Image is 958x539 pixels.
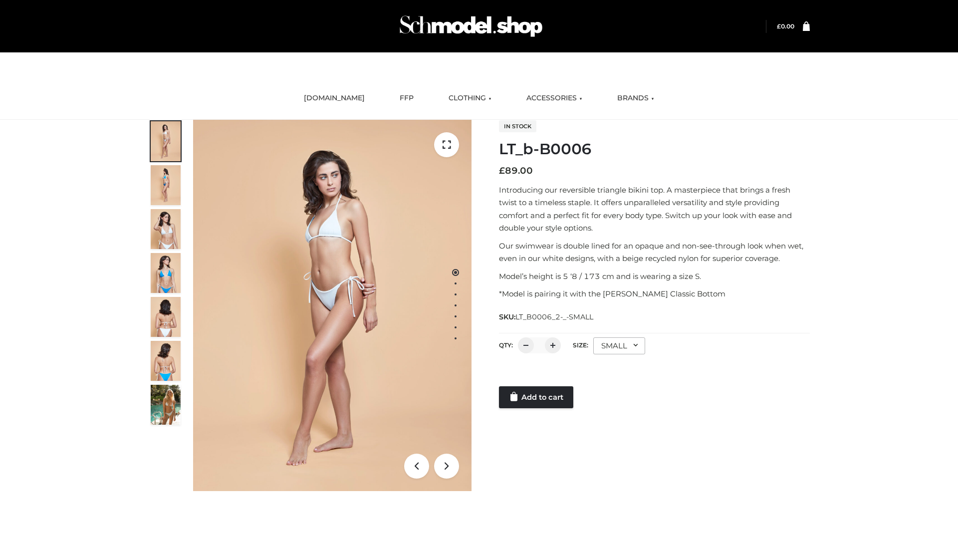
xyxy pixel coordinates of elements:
[499,165,533,176] bdi: 89.00
[151,165,181,205] img: ArielClassicBikiniTop_CloudNine_AzureSky_OW114ECO_2-scaled.jpg
[519,87,590,109] a: ACCESSORIES
[296,87,372,109] a: [DOMAIN_NAME]
[441,87,499,109] a: CLOTHING
[499,341,513,349] label: QTY:
[151,209,181,249] img: ArielClassicBikiniTop_CloudNine_AzureSky_OW114ECO_3-scaled.jpg
[499,140,810,158] h1: LT_b-B0006
[151,341,181,381] img: ArielClassicBikiniTop_CloudNine_AzureSky_OW114ECO_8-scaled.jpg
[396,6,546,46] img: Schmodel Admin 964
[499,270,810,283] p: Model’s height is 5 ‘8 / 173 cm and is wearing a size S.
[151,385,181,425] img: Arieltop_CloudNine_AzureSky2.jpg
[499,287,810,300] p: *Model is pairing it with the [PERSON_NAME] Classic Bottom
[777,22,794,30] bdi: 0.00
[499,240,810,265] p: Our swimwear is double lined for an opaque and non-see-through look when wet, even in our white d...
[151,253,181,293] img: ArielClassicBikiniTop_CloudNine_AzureSky_OW114ECO_4-scaled.jpg
[499,120,536,132] span: In stock
[610,87,662,109] a: BRANDS
[392,87,421,109] a: FFP
[499,184,810,235] p: Introducing our reversible triangle bikini top. A masterpiece that brings a fresh twist to a time...
[573,341,588,349] label: Size:
[499,165,505,176] span: £
[499,311,594,323] span: SKU:
[499,386,573,408] a: Add to cart
[151,297,181,337] img: ArielClassicBikiniTop_CloudNine_AzureSky_OW114ECO_7-scaled.jpg
[777,22,781,30] span: £
[193,120,472,491] img: ArielClassicBikiniTop_CloudNine_AzureSky_OW114ECO_1
[593,337,645,354] div: SMALL
[515,312,593,321] span: LT_B0006_2-_-SMALL
[151,121,181,161] img: ArielClassicBikiniTop_CloudNine_AzureSky_OW114ECO_1-scaled.jpg
[777,22,794,30] a: £0.00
